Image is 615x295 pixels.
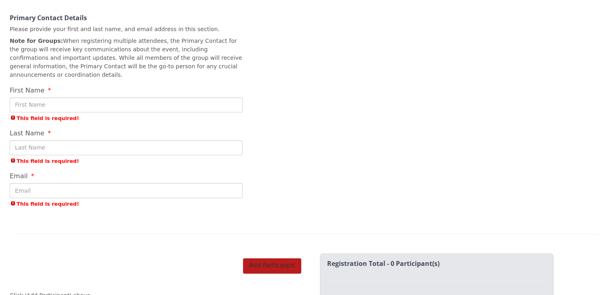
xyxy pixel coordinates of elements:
p: Please provide your first and last name, and email address in this section. [10,25,243,34]
span: This field is required! [10,200,243,208]
input: Last Name [10,140,243,155]
span: First Name [10,86,44,94]
h2: Registration Total - 0 Participant(s) [327,260,546,268]
input: Email [10,183,243,198]
p: When registering multiple attendees, the Primary Contact for the group will receive key communica... [10,37,243,79]
strong: Note for Groups: [10,38,63,44]
strong: Primary Contact Details [10,13,87,22]
input: First Name [10,97,243,112]
span: Last Name [10,129,44,137]
span: This field is required! [10,157,243,165]
button: Add Participant [243,258,301,273]
span: This field is required! [10,114,243,122]
span: Email [10,172,27,180]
